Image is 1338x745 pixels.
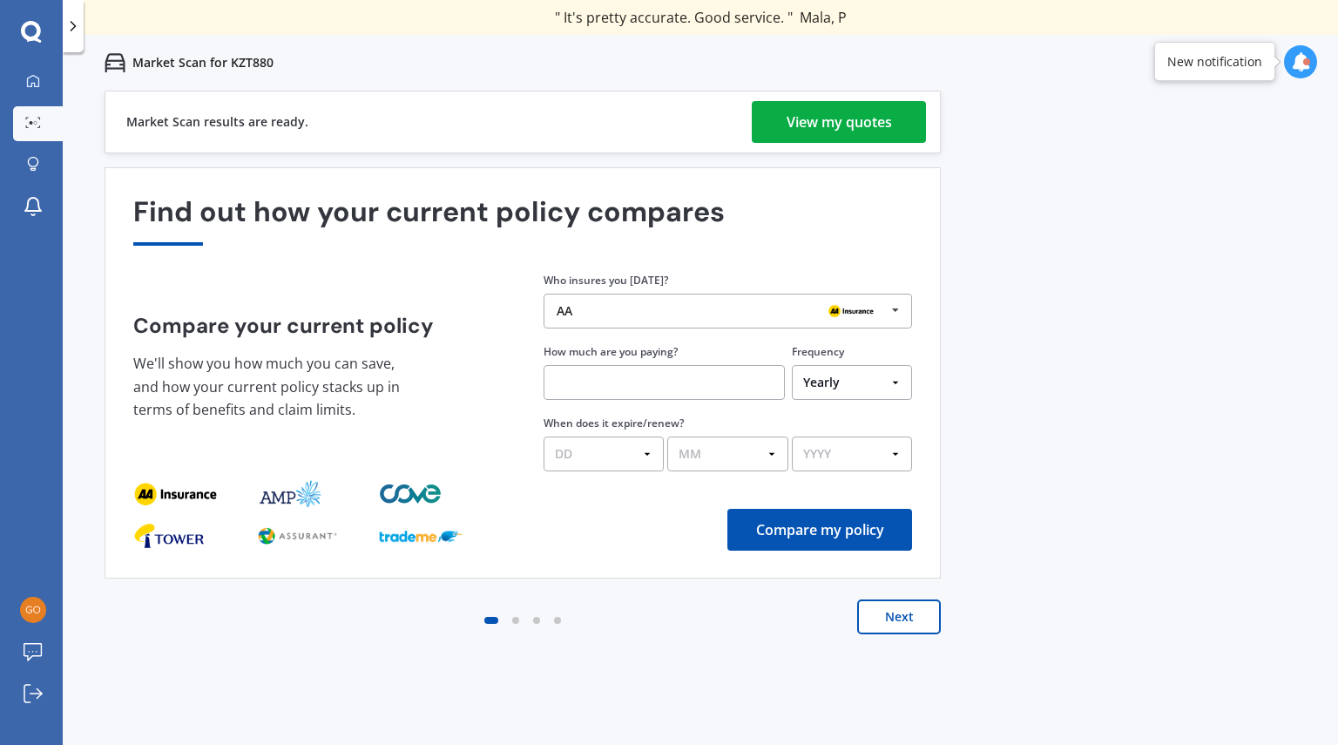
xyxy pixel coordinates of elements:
img: provider_logo_2 [379,522,463,550]
img: car.f15378c7a67c060ca3f3.svg [105,52,125,73]
label: When does it expire/renew? [544,416,684,430]
div: AA [557,305,572,317]
img: provider_logo_1 [256,522,340,550]
img: 33457c8a9a41023b76e93076be84434e [20,597,46,623]
label: How much are you paying? [544,344,678,359]
img: AA.webp [823,301,879,322]
div: Market Scan results are ready. [126,91,308,152]
div: View my quotes [787,101,892,143]
img: provider_logo_0 [133,480,217,508]
label: Who insures you [DATE]? [544,273,668,288]
p: We'll show you how much you can save, and how your current policy stacks up in terms of benefits ... [133,352,412,422]
label: Frequency [792,344,844,359]
p: Market Scan for KZT880 [132,54,274,71]
button: Compare my policy [727,509,912,551]
button: Next [857,599,941,634]
img: provider_logo_0 [133,522,205,550]
div: New notification [1167,53,1262,71]
a: View my quotes [752,101,926,143]
div: Find out how your current policy compares [133,196,912,246]
h4: Compare your current policy [133,314,502,338]
img: provider_logo_1 [256,480,323,508]
img: provider_logo_2 [379,480,445,508]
